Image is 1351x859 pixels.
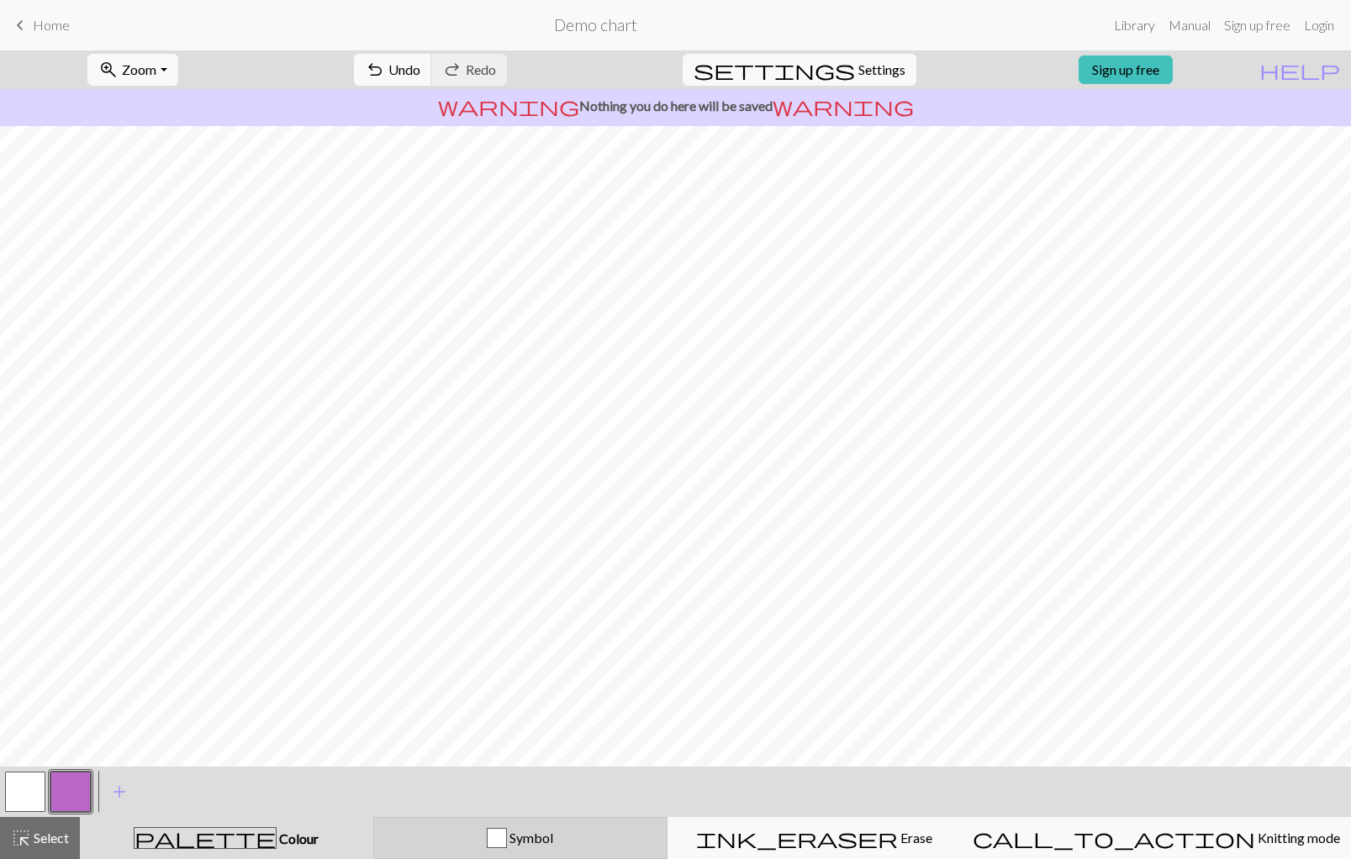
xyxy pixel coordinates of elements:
span: highlight_alt [11,826,31,850]
span: palette [135,826,276,850]
span: zoom_in [98,58,119,82]
span: warning [773,94,914,118]
p: Nothing you do here will be saved [7,96,1344,116]
span: call_to_action [973,826,1255,850]
span: Knitting mode [1255,830,1340,846]
a: Library [1107,8,1162,42]
button: Knitting mode [962,817,1351,859]
span: undo [365,58,385,82]
span: Erase [898,830,932,846]
button: Undo [354,54,432,86]
span: Home [33,17,70,33]
button: SettingsSettings [683,54,916,86]
a: Sign up free [1079,55,1173,84]
span: Symbol [507,830,553,846]
span: help [1259,58,1340,82]
span: warning [438,94,579,118]
span: Undo [388,61,420,77]
span: add [109,780,129,804]
span: Settings [858,60,905,80]
button: Zoom [87,54,177,86]
a: Sign up free [1217,8,1297,42]
button: Colour [80,817,373,859]
span: ink_eraser [696,826,898,850]
span: settings [694,58,855,82]
span: Zoom [122,61,156,77]
a: Login [1297,8,1341,42]
i: Settings [694,60,855,80]
a: Manual [1162,8,1217,42]
span: keyboard_arrow_left [10,13,30,37]
span: Select [31,830,69,846]
h2: Demo chart [554,15,637,34]
a: Home [10,11,70,40]
span: Colour [277,830,319,846]
button: Symbol [373,817,668,859]
button: Erase [668,817,962,859]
